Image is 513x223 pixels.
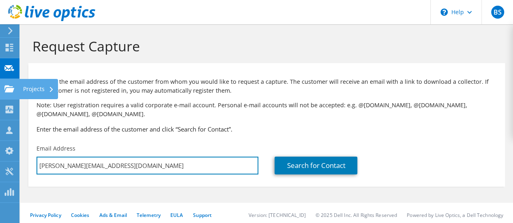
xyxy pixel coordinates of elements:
[407,212,503,219] li: Powered by Live Optics, a Dell Technology
[275,157,357,174] a: Search for Contact
[36,77,497,95] p: Provide the email address of the customer from whom you would like to request a capture. The cust...
[30,212,61,219] a: Privacy Policy
[71,212,90,219] a: Cookies
[32,38,497,55] h1: Request Capture
[36,101,497,119] p: Note: User registration requires a valid corporate e-mail account. Personal e-mail accounts will ...
[170,212,183,219] a: EULA
[36,144,75,153] label: Email Address
[137,212,161,219] a: Telemetry
[316,212,397,219] li: © 2025 Dell Inc. All Rights Reserved
[99,212,127,219] a: Ads & Email
[491,6,504,19] span: BS
[193,212,212,219] a: Support
[19,79,58,99] div: Projects
[36,125,497,134] h3: Enter the email address of the customer and click “Search for Contact”.
[249,212,306,219] li: Version: [TECHNICAL_ID]
[440,8,448,16] svg: \n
